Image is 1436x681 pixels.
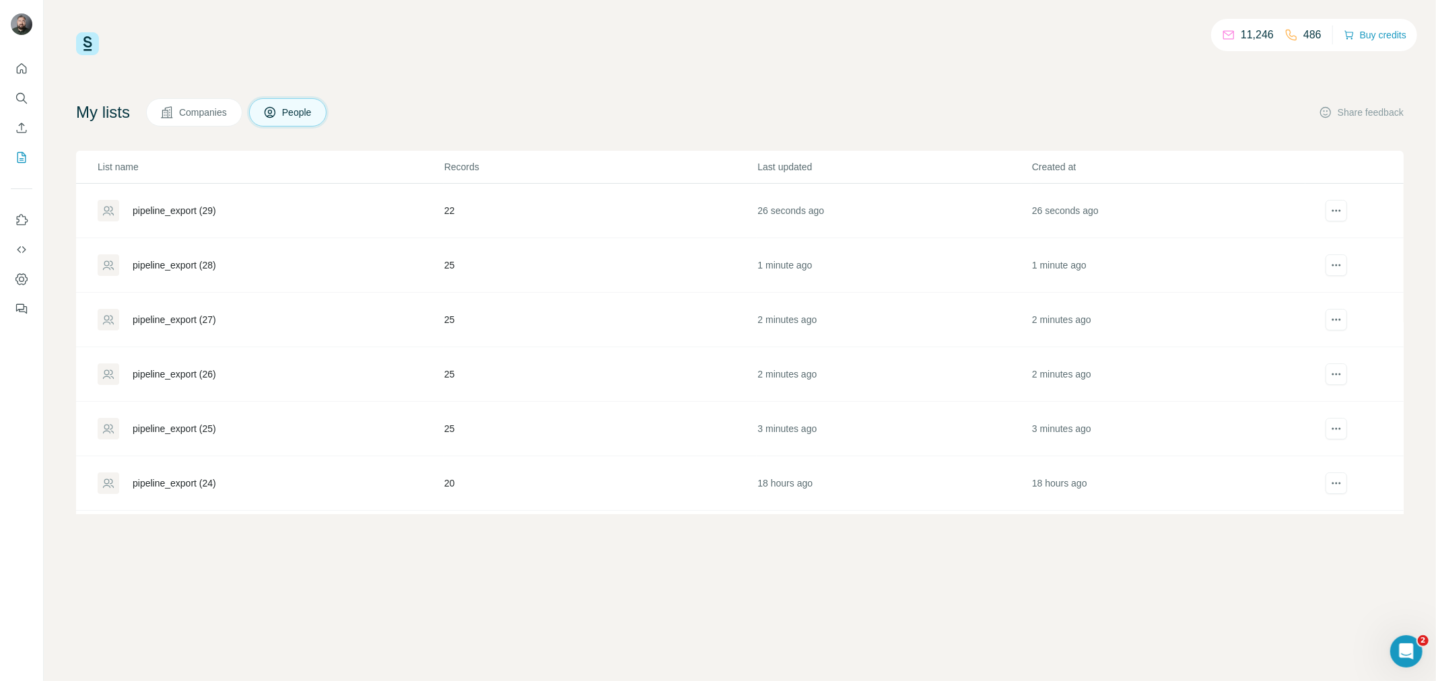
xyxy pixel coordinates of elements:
button: Feedback [11,297,32,321]
td: 2 minutes ago [757,293,1031,347]
button: Use Surfe on LinkedIn [11,208,32,232]
td: 2 minutes ago [1031,293,1305,347]
td: 25 [444,347,757,402]
td: 18 hours ago [757,511,1031,565]
button: actions [1326,472,1347,494]
button: actions [1326,418,1347,439]
button: actions [1326,363,1347,385]
div: pipeline_export (27) [133,313,216,326]
button: Quick start [11,57,32,81]
div: pipeline_export (24) [133,476,216,490]
td: 2 minutes ago [757,347,1031,402]
p: 11,246 [1241,27,1274,43]
button: Search [11,86,32,110]
td: 22 [444,184,757,238]
td: 25 [444,511,757,565]
span: 2 [1418,635,1429,646]
button: My lists [11,145,32,170]
td: 25 [444,402,757,456]
button: Buy credits [1344,26,1406,44]
h4: My lists [76,102,130,123]
iframe: Intercom live chat [1390,635,1423,668]
button: Share feedback [1319,106,1404,119]
img: Surfe Logo [76,32,99,55]
td: 18 hours ago [1031,511,1305,565]
td: 18 hours ago [757,456,1031,511]
button: actions [1326,200,1347,221]
td: 1 minute ago [1031,238,1305,293]
td: 1 minute ago [757,238,1031,293]
div: pipeline_export (29) [133,204,216,217]
td: 26 seconds ago [1031,184,1305,238]
button: actions [1326,254,1347,276]
span: People [282,106,313,119]
td: 26 seconds ago [757,184,1031,238]
p: List name [98,160,443,174]
div: pipeline_export (28) [133,258,216,272]
td: 2 minutes ago [1031,347,1305,402]
td: 20 [444,456,757,511]
td: 25 [444,293,757,347]
button: Use Surfe API [11,238,32,262]
button: Dashboard [11,267,32,291]
span: Companies [179,106,228,119]
p: Created at [1032,160,1305,174]
td: 18 hours ago [1031,456,1305,511]
td: 3 minutes ago [1031,402,1305,456]
p: Records [444,160,757,174]
button: Enrich CSV [11,116,32,140]
div: pipeline_export (26) [133,367,216,381]
td: 25 [444,238,757,293]
button: actions [1326,309,1347,330]
p: 486 [1303,27,1322,43]
img: Avatar [11,13,32,35]
div: pipeline_export (25) [133,422,216,435]
p: Last updated [757,160,1030,174]
td: 3 minutes ago [757,402,1031,456]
